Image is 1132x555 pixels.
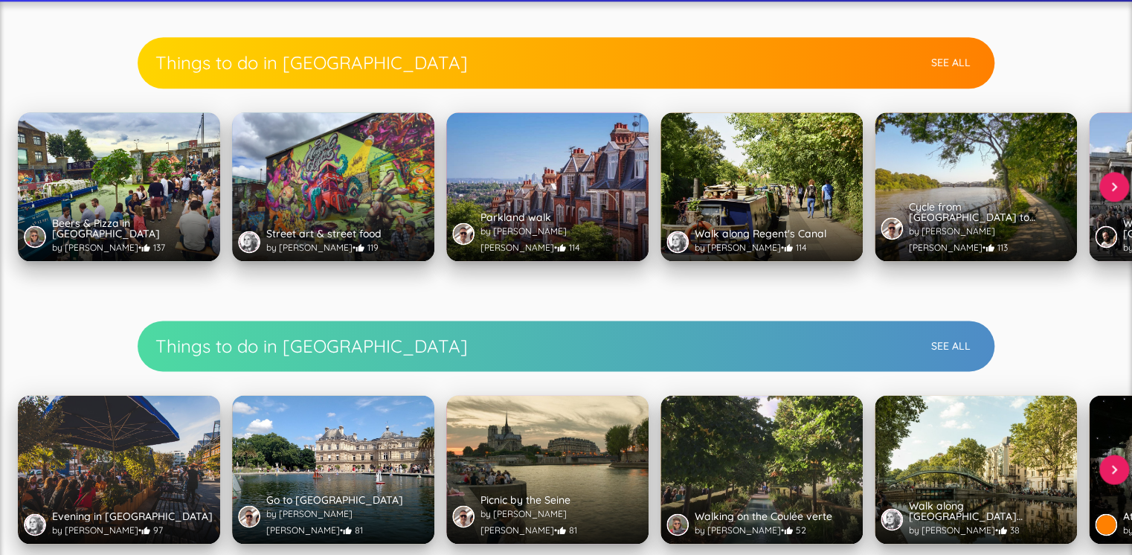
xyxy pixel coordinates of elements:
[155,51,925,74] h2: Things to do in [GEOGRAPHIC_DATA]
[25,227,45,246] img: Sarah Becker
[155,49,977,77] a: Things to do in [GEOGRAPHIC_DATA]See All
[52,242,165,253] span: by [PERSON_NAME] • 137
[480,225,580,253] span: by [PERSON_NAME] [PERSON_NAME] • 114
[52,218,214,239] h3: Beers & Pizza in [GEOGRAPHIC_DATA]
[155,333,977,360] a: Things to do in [GEOGRAPHIC_DATA]See All
[18,112,220,261] a: Walk across parks and canals to one of the coolest areas in London. Just by the Regent's Canal an...
[909,501,1071,522] h3: Walk along [GEOGRAPHIC_DATA][PERSON_NAME]
[239,507,259,526] img: Guillo Bresciano
[668,515,687,534] img: Sarah Becker
[266,508,363,536] span: by [PERSON_NAME] [PERSON_NAME] • 81
[239,232,259,251] img: Emma Brown
[52,524,163,536] span: by [PERSON_NAME] • 97
[1096,227,1116,246] img: Kevin Dovat
[454,507,473,526] img: Guillo Bresciano
[266,242,379,253] span: by [PERSON_NAME] • 119
[52,511,213,522] h3: Evening in [GEOGRAPHIC_DATA]
[882,510,901,529] img: Emma Brown
[155,334,925,358] h2: Things to do in [GEOGRAPHIC_DATA]
[695,524,806,536] span: by [PERSON_NAME] • 52
[454,224,473,243] img: Guillo Bresciano
[480,508,577,536] span: by [PERSON_NAME] [PERSON_NAME] • 81
[925,333,977,360] button: See All
[480,212,551,222] h3: Parkland walk
[480,495,570,505] h3: Picnic by the Seine
[882,219,901,238] img: Guillo Bresciano
[668,232,687,251] img: Emma Brown
[695,228,826,239] h3: Walk along Regent's Canal
[266,228,382,239] h3: Street art & street food
[695,511,832,522] h3: Walking on the Coulée verte
[695,242,807,253] span: by [PERSON_NAME] • 114
[25,515,45,534] img: Emma Brown
[909,225,1008,253] span: by [PERSON_NAME] [PERSON_NAME] • 113
[909,524,1020,536] span: by [PERSON_NAME] • 38
[18,395,220,544] a: Check out the Bassinde la Villette and then enjoy some outdoor drinks 🍸 in this chilled and trend...
[909,202,1071,222] h3: Cycle from [GEOGRAPHIC_DATA] to [GEOGRAPHIC_DATA]
[266,495,403,505] h3: Go to [GEOGRAPHIC_DATA]
[925,49,977,77] button: See All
